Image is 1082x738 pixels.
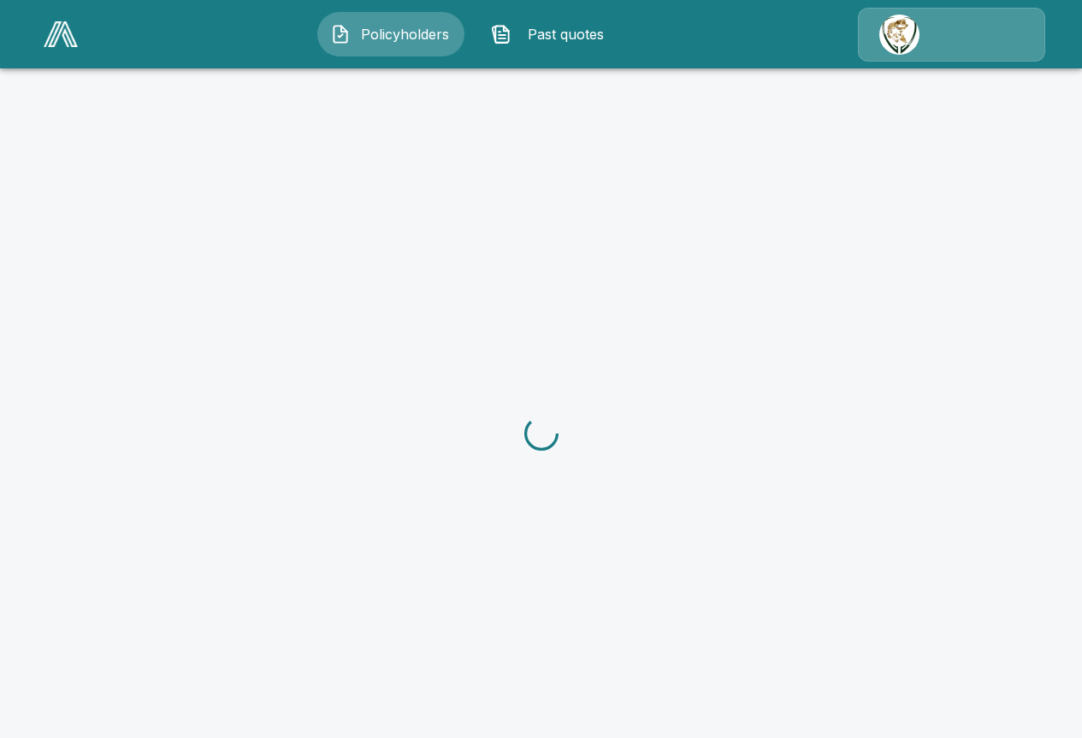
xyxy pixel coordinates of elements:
[317,12,464,56] button: Policyholders IconPolicyholders
[44,21,78,47] img: AA Logo
[491,24,511,44] img: Past quotes Icon
[478,12,625,56] button: Past quotes IconPast quotes
[330,24,351,44] img: Policyholders Icon
[358,24,452,44] span: Policyholders
[518,24,612,44] span: Past quotes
